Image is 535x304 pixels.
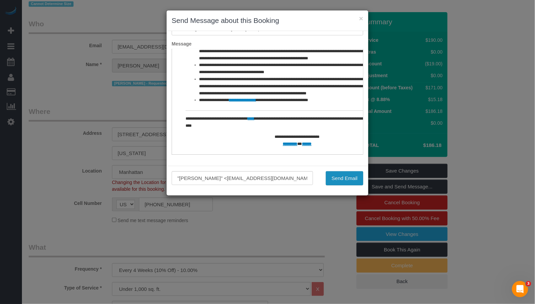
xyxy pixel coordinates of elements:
[526,281,531,286] span: 3
[167,40,368,47] label: Message
[172,16,363,26] h3: Send Message about this Booking
[512,281,528,297] iframe: Intercom live chat
[172,49,363,154] iframe: Rich Text Editor, editor1
[359,15,363,22] button: ×
[326,171,363,185] button: Send Email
